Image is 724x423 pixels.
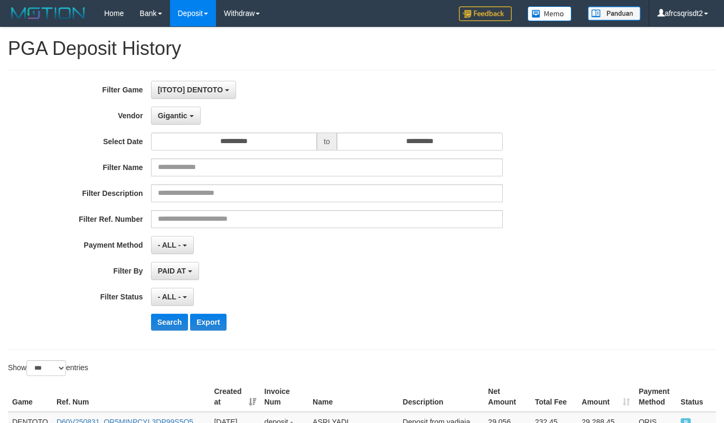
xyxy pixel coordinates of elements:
span: [ITOTO] DENTOTO [158,86,223,94]
span: - ALL - [158,293,181,301]
button: - ALL - [151,288,194,306]
button: Search [151,314,189,331]
th: Status [676,382,716,412]
th: Created at: activate to sort column ascending [210,382,260,412]
button: Export [190,314,226,331]
img: MOTION_logo.png [8,5,88,21]
th: Payment Method [634,382,676,412]
img: Feedback.jpg [459,6,512,21]
button: - ALL - [151,236,194,254]
img: Button%20Memo.svg [528,6,572,21]
h1: PGA Deposit History [8,38,716,59]
span: to [317,133,337,151]
label: Show entries [8,360,88,376]
th: Invoice Num [260,382,308,412]
th: Total Fee [531,382,578,412]
button: [ITOTO] DENTOTO [151,81,236,99]
th: Ref. Num [52,382,210,412]
span: - ALL - [158,241,181,249]
select: Showentries [26,360,66,376]
span: PAID AT [158,267,186,275]
button: PAID AT [151,262,199,280]
img: panduan.png [588,6,641,21]
span: Gigantic [158,111,187,120]
th: Description [399,382,484,412]
th: Name [308,382,399,412]
th: Amount: activate to sort column ascending [578,382,635,412]
th: Net Amount [484,382,531,412]
button: Gigantic [151,107,201,125]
